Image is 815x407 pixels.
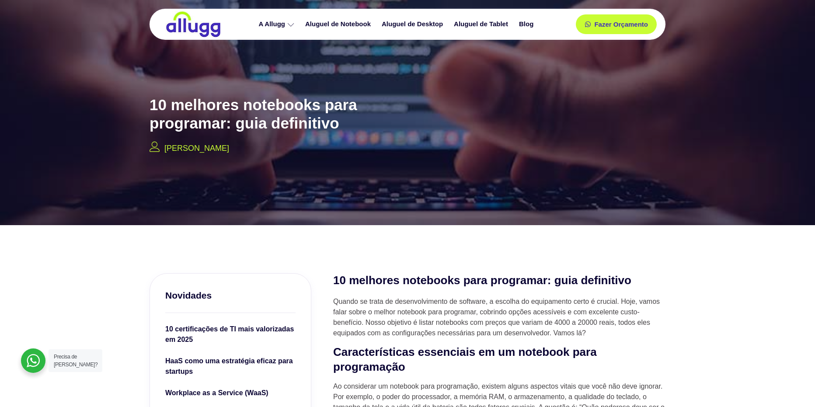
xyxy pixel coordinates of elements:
[594,21,648,28] span: Fazer Orçamento
[164,143,229,154] p: [PERSON_NAME]
[576,14,657,34] a: Fazer Orçamento
[54,354,98,368] span: Precisa de [PERSON_NAME]?
[165,356,296,379] a: HaaS como uma estratégia eficaz para startups
[333,273,665,288] h2: 10 melhores notebooks para programar: guia definitivo
[165,289,296,302] h3: Novidades
[165,324,296,347] a: 10 certificações de TI mais valorizadas em 2025
[150,96,429,132] h2: 10 melhores notebooks para programar: guia definitivo
[333,296,665,338] p: Quando se trata de desenvolvimento de software, a escolha do equipamento certo é crucial. Hoje, v...
[254,17,301,32] a: A Allugg
[301,17,377,32] a: Aluguel de Notebook
[377,17,449,32] a: Aluguel de Desktop
[165,388,296,400] a: Workplace as a Service (WaaS)
[449,17,515,32] a: Aluguel de Tablet
[333,345,597,373] strong: Características essenciais em um notebook para programação
[165,11,222,38] img: locação de TI é Allugg
[515,17,540,32] a: Blog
